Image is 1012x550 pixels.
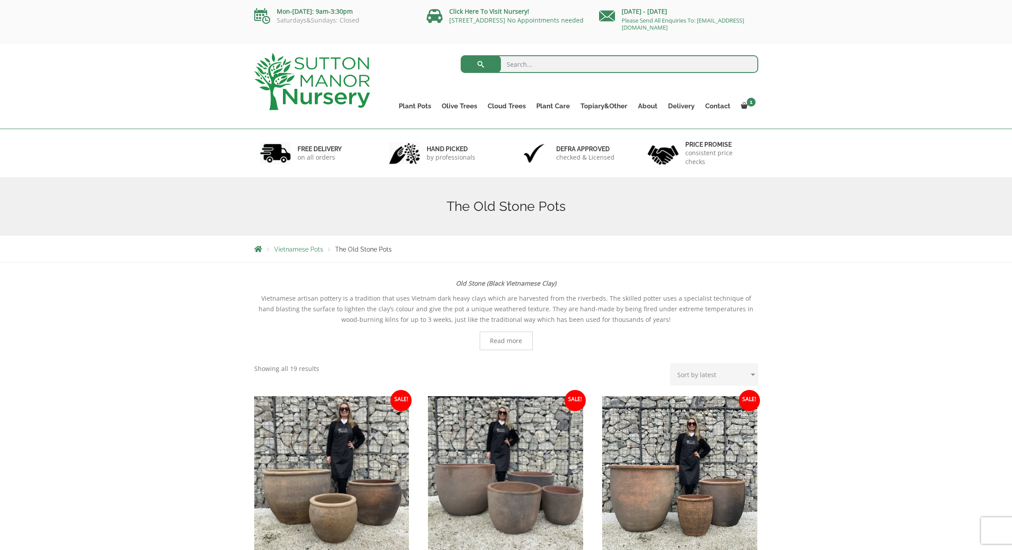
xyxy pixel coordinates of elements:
a: Olive Trees [436,100,482,112]
img: 2.jpg [389,142,420,164]
a: Cloud Trees [482,100,531,112]
strong: Old Stone (Black Vietnamese Clay) [456,279,556,287]
nav: Breadcrumbs [254,245,758,252]
a: Plant Care [531,100,575,112]
input: Search... [461,55,758,73]
span: Read more [490,338,522,344]
a: [STREET_ADDRESS] No Appointments needed [449,16,584,24]
span: Sale! [739,390,760,411]
a: Click Here To Visit Nursery! [449,7,529,15]
a: Contact [700,100,736,112]
a: Plant Pots [393,100,436,112]
a: Delivery [663,100,700,112]
p: Mon-[DATE]: 9am-3:30pm [254,6,413,17]
p: Showing all 19 results [254,363,319,374]
a: Please Send All Enquiries To: [EMAIL_ADDRESS][DOMAIN_NAME] [622,16,744,31]
p: by professionals [427,153,475,162]
p: on all orders [298,153,342,162]
img: 1.jpg [260,142,291,164]
p: Vietnamese artisan pottery is a tradition that uses Vietnam dark heavy clays which are harvested ... [254,293,758,325]
img: 3.jpg [519,142,550,164]
h6: Defra approved [556,145,615,153]
h1: The Old Stone Pots [254,199,758,214]
span: The Old Stone Pots [335,246,392,253]
a: Topiary&Other [575,100,633,112]
a: 1 [736,100,758,112]
h6: hand picked [427,145,475,153]
span: Sale! [390,390,412,411]
p: Saturdays&Sundays: Closed [254,17,413,24]
h6: Price promise [685,141,752,149]
select: Shop order [670,363,758,386]
span: 1 [747,98,756,107]
img: logo [254,53,370,110]
p: [DATE] - [DATE] [599,6,758,17]
h6: FREE DELIVERY [298,145,342,153]
a: Vietnamese Pots [274,246,323,253]
a: About [633,100,663,112]
p: checked & Licensed [556,153,615,162]
p: consistent price checks [685,149,752,166]
img: 4.jpg [648,140,679,167]
span: Sale! [565,390,586,411]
